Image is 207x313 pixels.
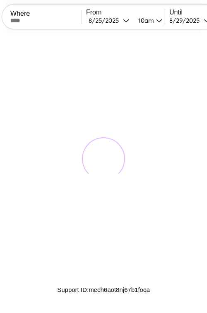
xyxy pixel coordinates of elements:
[86,9,165,16] label: From
[57,284,150,295] p: Support ID: mech6aot8nj67b1foca
[134,17,156,24] div: 10am
[89,17,123,24] div: 8 / 25 / 2025
[132,16,165,25] button: 10am
[86,16,132,25] button: 8/25/2025
[169,17,204,24] div: 8 / 29 / 2025
[10,10,82,17] label: Where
